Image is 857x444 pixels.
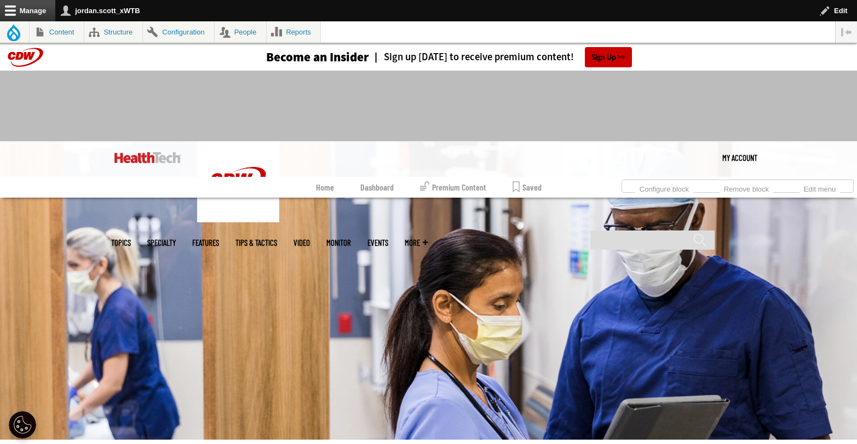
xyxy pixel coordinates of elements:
[197,141,279,222] img: Home
[513,177,542,198] a: Saved
[9,411,36,439] button: Open Preferences
[722,141,757,174] div: User menu
[235,239,277,247] a: Tips & Tactics
[114,152,181,163] img: Home
[360,177,394,198] a: Dashboard
[30,21,84,43] a: Content
[225,51,369,64] a: Become an Insider
[405,239,428,247] span: More
[635,182,693,194] a: Configure block
[147,239,176,247] span: Specialty
[316,177,334,198] a: Home
[420,177,486,198] a: Premium Content
[266,51,369,64] h3: Become an Insider
[215,21,266,43] a: People
[197,214,279,225] a: CDW
[111,239,131,247] span: Topics
[585,47,632,67] a: Sign Up
[9,411,36,439] div: Cookie Settings
[294,239,310,247] a: Video
[367,239,388,247] a: Events
[84,21,142,43] a: Structure
[143,21,214,43] a: Configuration
[720,182,773,194] a: Remove block
[369,52,574,62] a: Sign up [DATE] to receive premium content!
[836,21,857,43] button: Vertical orientation
[800,182,840,194] a: Edit menu
[326,239,351,247] a: MonITor
[229,82,628,131] iframe: advertisement
[722,141,757,174] a: My Account
[192,239,219,247] a: Features
[267,21,321,43] a: Reports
